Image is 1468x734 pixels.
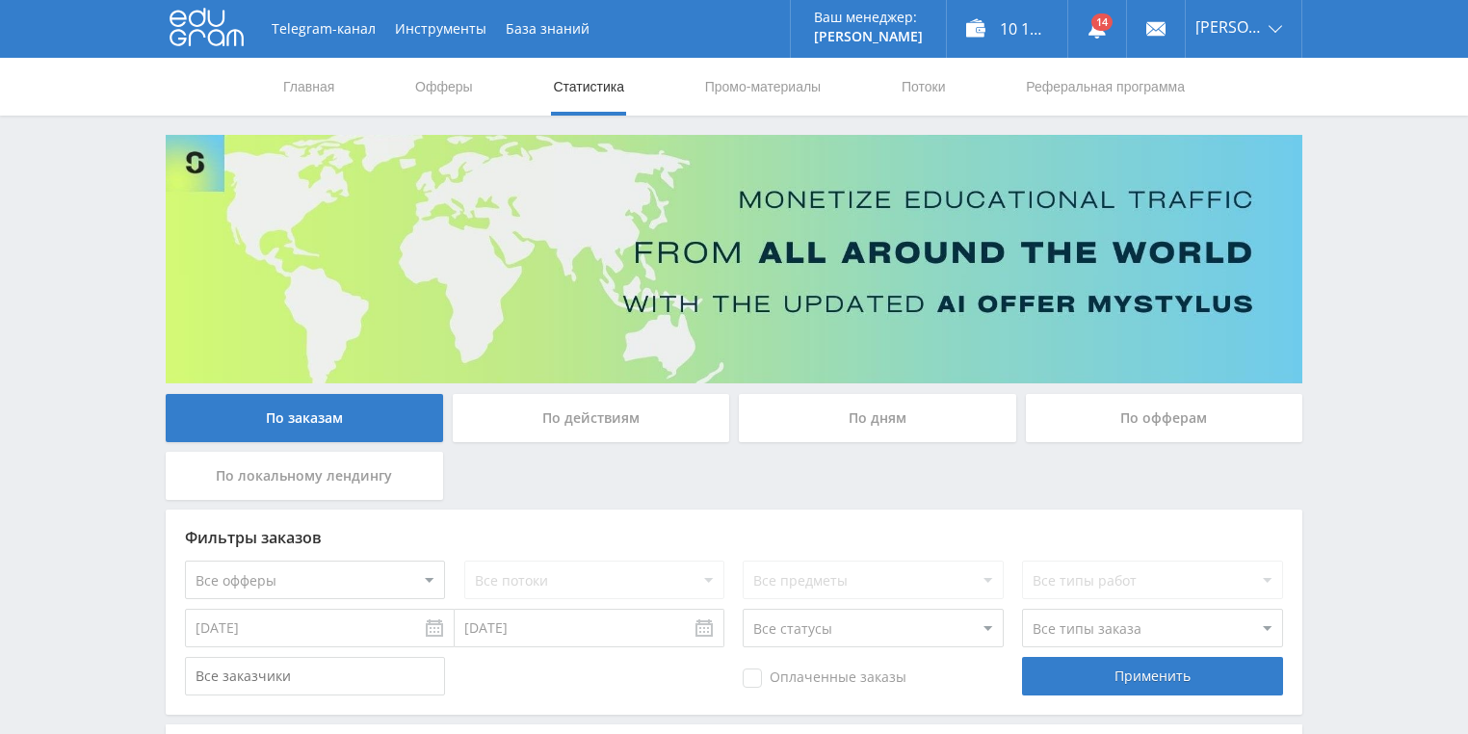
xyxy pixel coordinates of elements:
[166,394,443,442] div: По заказам
[1022,657,1282,695] div: Применить
[166,135,1302,383] img: Banner
[900,58,948,116] a: Потоки
[185,529,1283,546] div: Фильтры заказов
[1026,394,1303,442] div: По офферам
[551,58,626,116] a: Статистика
[1024,58,1187,116] a: Реферальная программа
[814,10,923,25] p: Ваш менеджер:
[1195,19,1263,35] span: [PERSON_NAME]
[739,394,1016,442] div: По дням
[453,394,730,442] div: По действиям
[413,58,475,116] a: Офферы
[703,58,823,116] a: Промо-материалы
[185,657,445,695] input: Все заказчики
[814,29,923,44] p: [PERSON_NAME]
[281,58,336,116] a: Главная
[743,668,906,688] span: Оплаченные заказы
[166,452,443,500] div: По локальному лендингу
